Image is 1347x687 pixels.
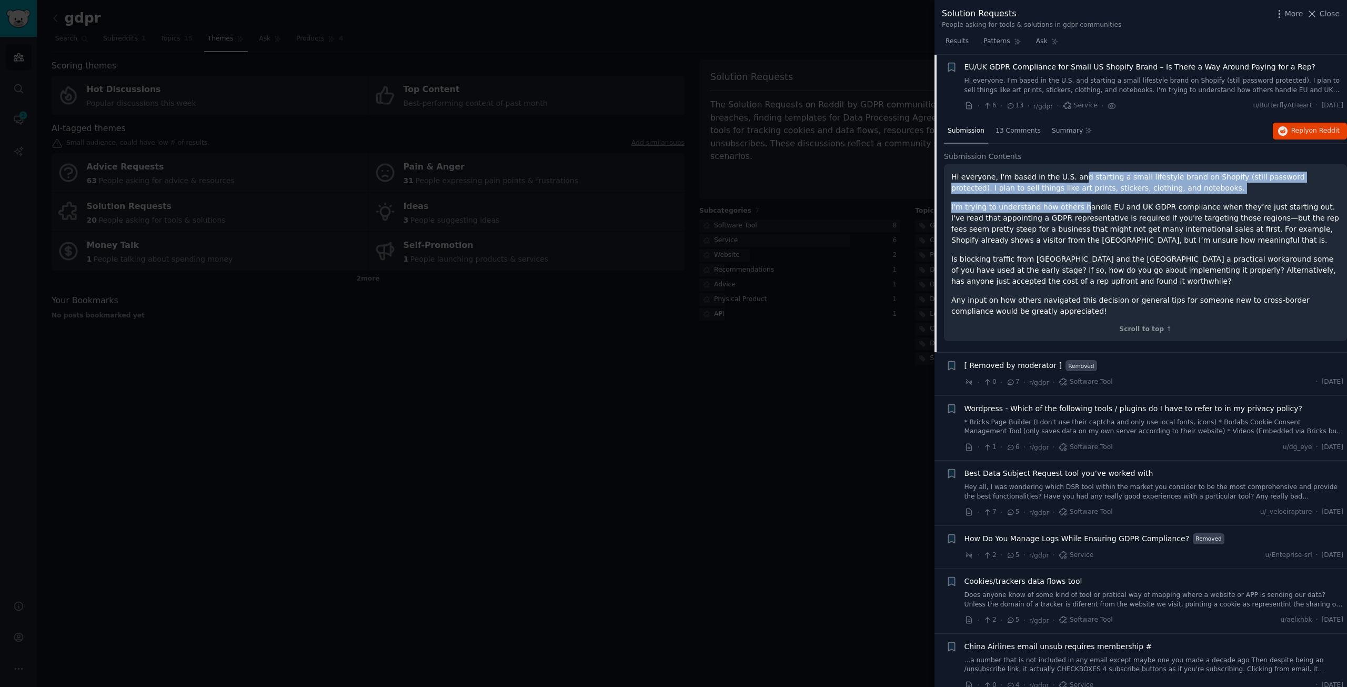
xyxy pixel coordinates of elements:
[964,360,1062,371] a: [ Removed by moderator ]
[1029,379,1049,386] span: r/gdpr
[1029,552,1049,559] span: r/gdpr
[1322,377,1343,387] span: [DATE]
[1322,507,1343,517] span: [DATE]
[951,172,1340,194] p: Hi everyone, I'm based in the U.S. and starting a small lifestyle brand on Shopify (still passwor...
[1306,8,1340,19] button: Close
[1006,507,1019,517] span: 5
[1029,444,1049,451] span: r/gdpr
[1316,443,1318,452] span: ·
[964,468,1153,479] a: Best Data Subject Request tool you’ve worked with
[1000,377,1002,388] span: ·
[1023,442,1026,453] span: ·
[1316,377,1318,387] span: ·
[1029,617,1049,624] span: r/gdpr
[964,641,1152,652] a: China Airlines email unsub requires membership #
[1322,101,1343,111] span: [DATE]
[977,550,979,561] span: ·
[1052,442,1054,453] span: ·
[946,37,969,46] span: Results
[1193,533,1224,544] span: Removed
[951,325,1340,334] div: Scroll to top ↑
[1033,103,1053,110] span: r/gdpr
[951,295,1340,317] p: Any input on how others navigated this decision or general tips for someone new to cross-border c...
[1023,377,1026,388] span: ·
[1032,33,1062,55] a: Ask
[964,656,1344,674] a: ...a number that is not included in any email except maybe one you made a decade ago Then despite...
[964,62,1315,73] a: EU/UK GDPR Compliance for Small US Shopify Brand – Is There a Way Around Paying for a Rep?
[1000,101,1002,112] span: ·
[1052,550,1054,561] span: ·
[1000,442,1002,453] span: ·
[983,377,996,387] span: 0
[1322,551,1343,560] span: [DATE]
[1036,37,1048,46] span: Ask
[1274,8,1303,19] button: More
[942,33,972,55] a: Results
[1316,615,1318,625] span: ·
[1006,551,1019,560] span: 5
[1000,550,1002,561] span: ·
[1316,101,1318,111] span: ·
[942,7,1121,21] div: Solution Requests
[1280,615,1312,625] span: u/aelxhbk
[1322,443,1343,452] span: [DATE]
[1316,551,1318,560] span: ·
[980,33,1024,55] a: Patterns
[1285,8,1303,19] span: More
[1006,443,1019,452] span: 6
[1006,615,1019,625] span: 5
[977,507,979,518] span: ·
[1023,615,1026,626] span: ·
[1260,507,1312,517] span: u/_velocirapture
[996,126,1041,136] span: 13 Comments
[1059,615,1113,625] span: Software Tool
[977,615,979,626] span: ·
[1057,101,1059,112] span: ·
[1059,551,1093,560] span: Service
[983,443,996,452] span: 1
[964,591,1344,609] a: Does anyone know of some kind of tool or pratical way of mapping where a website or APP is sendin...
[1006,101,1023,111] span: 13
[1065,360,1097,371] span: Removed
[1059,377,1113,387] span: Software Tool
[1283,443,1312,452] span: u/dg_eye
[964,533,1190,544] a: How Do You Manage Logs While Ensuring GDPR Compliance?
[964,403,1302,414] a: Wordpress - Which of the following tools / plugins do I have to refer to in my privacy policy?
[1027,101,1029,112] span: ·
[1316,507,1318,517] span: ·
[1322,615,1343,625] span: [DATE]
[983,615,996,625] span: 2
[1000,615,1002,626] span: ·
[983,507,996,517] span: 7
[1101,101,1103,112] span: ·
[1309,127,1340,134] span: on Reddit
[1023,507,1026,518] span: ·
[983,37,1010,46] span: Patterns
[1320,8,1340,19] span: Close
[1052,126,1083,136] span: Summary
[942,21,1121,30] div: People asking for tools & solutions in gdpr communities
[1029,509,1049,516] span: r/gdpr
[964,576,1082,587] a: Cookies/trackers data flows tool
[1059,443,1113,452] span: Software Tool
[1059,507,1113,517] span: Software Tool
[964,76,1344,95] a: Hi everyone, I'm based in the U.S. and starting a small lifestyle brand on Shopify (still passwor...
[1052,507,1054,518] span: ·
[1023,550,1026,561] span: ·
[948,126,984,136] span: Submission
[951,254,1340,287] p: Is blocking traffic from [GEOGRAPHIC_DATA] and the [GEOGRAPHIC_DATA] a practical workaround some ...
[1052,615,1054,626] span: ·
[1273,123,1347,140] button: Replyon Reddit
[977,101,979,112] span: ·
[1265,551,1312,560] span: u/Enteprise-srl
[964,483,1344,501] a: Hey all, I was wondering which DSR tool within the market you consider to be the most comprehensi...
[983,551,996,560] span: 2
[977,377,979,388] span: ·
[951,202,1340,246] p: I'm trying to understand how others handle EU and UK GDPR compliance when they’re just starting o...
